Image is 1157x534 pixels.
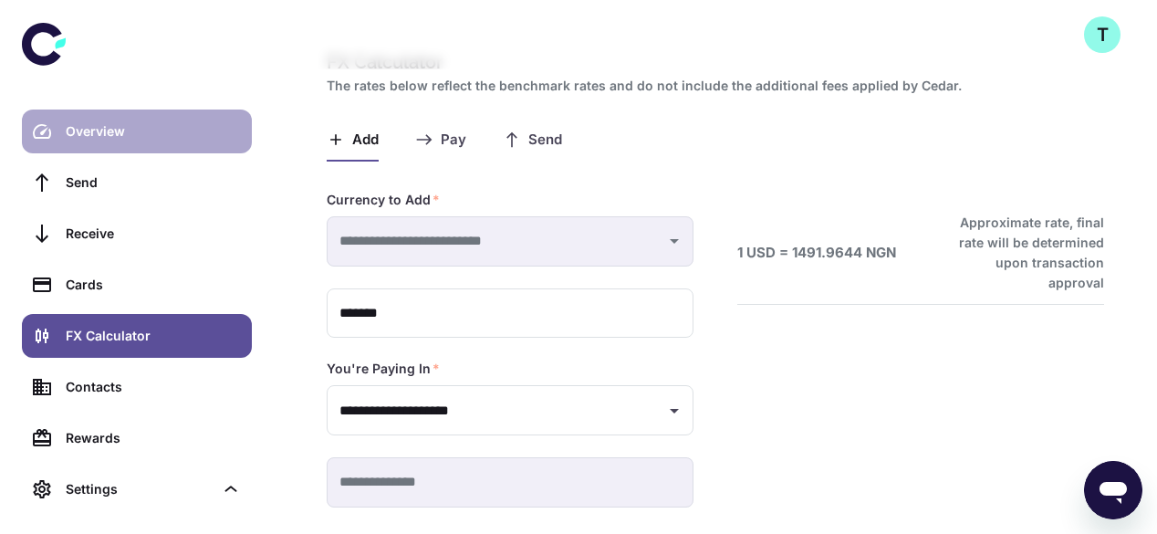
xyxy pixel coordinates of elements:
[22,212,252,256] a: Receive
[66,173,241,193] div: Send
[22,263,252,307] a: Cards
[22,314,252,358] a: FX Calculator
[66,121,241,141] div: Overview
[1084,16,1121,53] button: T
[22,416,252,460] a: Rewards
[327,191,440,209] label: Currency to Add
[66,377,241,397] div: Contacts
[1084,461,1142,519] iframe: Button to launch messaging window
[22,110,252,153] a: Overview
[66,275,241,295] div: Cards
[66,224,241,244] div: Receive
[66,428,241,448] div: Rewards
[22,161,252,204] a: Send
[66,479,214,499] div: Settings
[737,243,896,264] h6: 1 USD = 1491.9644 NGN
[66,326,241,346] div: FX Calculator
[528,131,562,149] span: Send
[441,131,466,149] span: Pay
[939,213,1104,293] h6: Approximate rate, final rate will be determined upon transaction approval
[22,365,252,409] a: Contacts
[662,398,687,424] button: Open
[327,76,1097,96] h2: The rates below reflect the benchmark rates and do not include the additional fees applied by Cedar.
[352,131,379,149] span: Add
[22,467,252,511] div: Settings
[327,360,440,378] label: You're Paying In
